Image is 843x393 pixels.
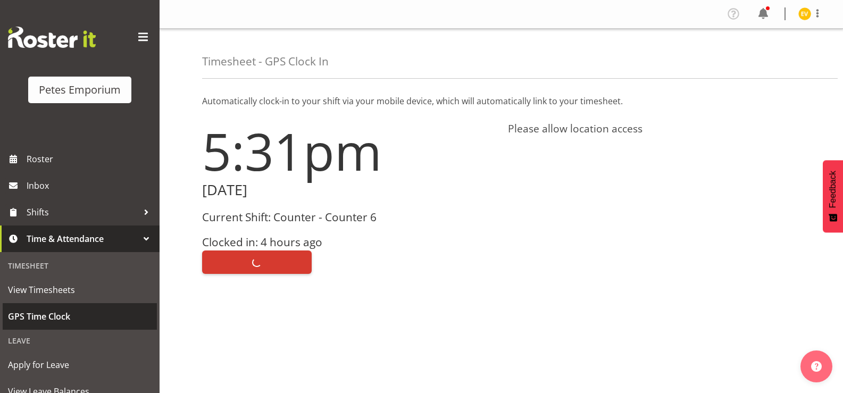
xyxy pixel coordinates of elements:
[8,357,152,373] span: Apply for Leave
[3,330,157,352] div: Leave
[823,160,843,232] button: Feedback - Show survey
[8,27,96,48] img: Rosterit website logo
[39,82,121,98] div: Petes Emporium
[202,182,495,198] h2: [DATE]
[27,151,154,167] span: Roster
[8,308,152,324] span: GPS Time Clock
[27,204,138,220] span: Shifts
[3,352,157,378] a: Apply for Leave
[202,236,495,248] h3: Clocked in: 4 hours ago
[8,282,152,298] span: View Timesheets
[811,361,822,372] img: help-xxl-2.png
[27,231,138,247] span: Time & Attendance
[202,211,495,223] h3: Current Shift: Counter - Counter 6
[27,178,154,194] span: Inbox
[798,7,811,20] img: eva-vailini10223.jpg
[828,171,838,208] span: Feedback
[508,122,801,135] h4: Please allow location access
[3,277,157,303] a: View Timesheets
[3,303,157,330] a: GPS Time Clock
[202,95,800,107] p: Automatically clock-in to your shift via your mobile device, which will automatically link to you...
[3,255,157,277] div: Timesheet
[202,122,495,180] h1: 5:31pm
[202,55,329,68] h4: Timesheet - GPS Clock In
